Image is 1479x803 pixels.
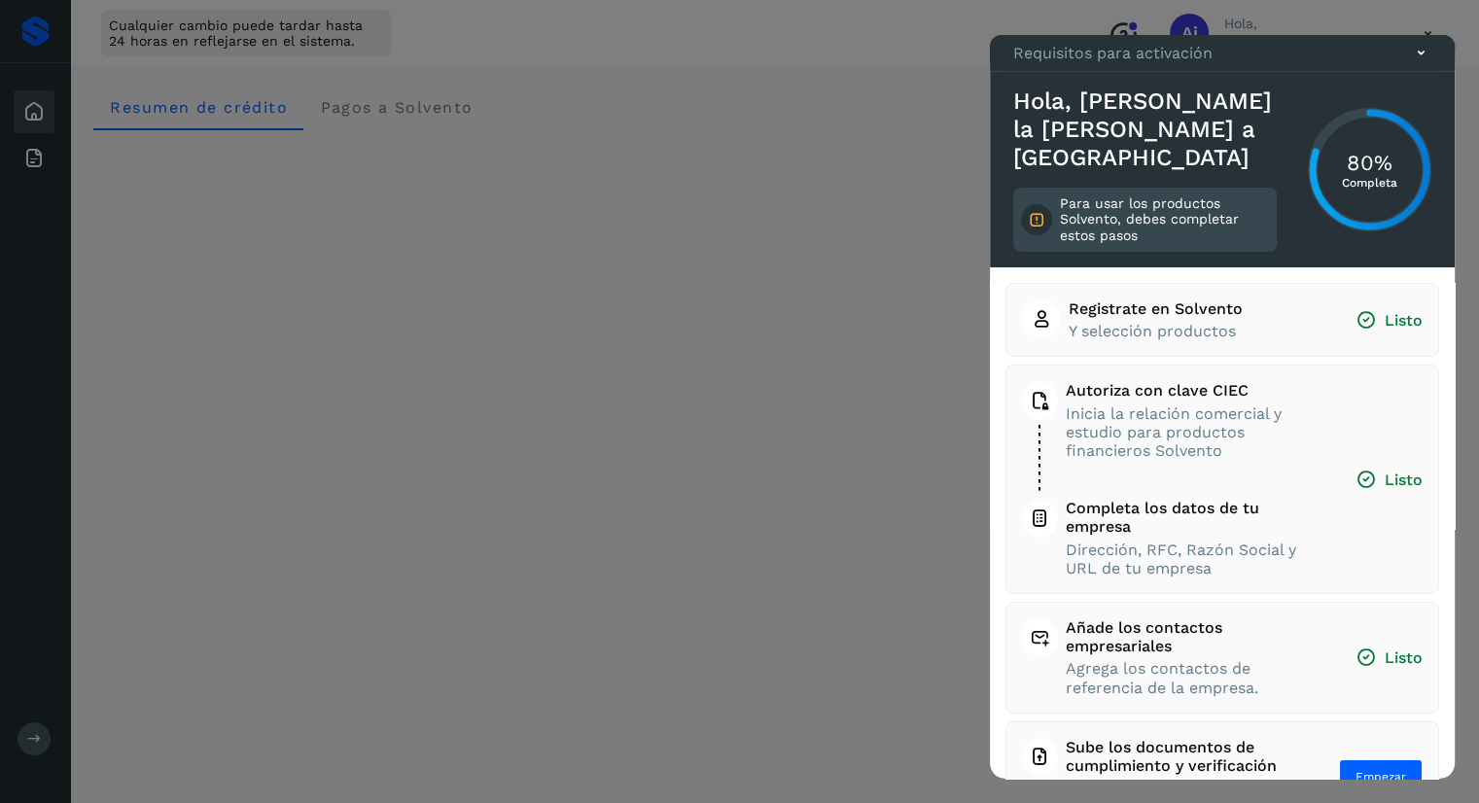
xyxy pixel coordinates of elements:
span: Añade los contactos empresariales [1066,618,1319,655]
span: Listo [1356,470,1423,490]
button: Autoriza con clave CIECInicia la relación comercial y estudio para productos financieros Solvento... [1022,381,1423,577]
span: Listo [1356,647,1423,668]
span: Autoriza con clave CIEC [1066,381,1319,400]
span: Empezar [1356,768,1406,786]
span: Y selección productos [1069,322,1243,340]
p: Completa [1342,176,1397,190]
h3: 80% [1342,150,1397,175]
button: Añade los contactos empresarialesAgrega los contactos de referencia de la empresa.Listo [1022,618,1423,697]
span: Completa los datos de tu empresa [1066,499,1319,536]
h3: Hola, [PERSON_NAME] la [PERSON_NAME] a [GEOGRAPHIC_DATA] [1013,87,1277,171]
span: Agrega los contactos de referencia de la empresa. [1066,659,1319,696]
p: Requisitos para activación [1013,44,1213,62]
p: Para usar los productos Solvento, debes completar estos pasos [1060,195,1269,244]
span: Sube los documentos de cumplimiento y verificación [1066,738,1302,775]
div: Requisitos para activación [990,35,1455,72]
span: Listo [1356,310,1423,331]
button: Empezar [1339,759,1423,794]
button: Registrate en SolventoY selección productosListo [1022,299,1423,340]
span: Dirección, RFC, Razón Social y URL de tu empresa [1066,541,1319,577]
span: Registrate en Solvento [1069,299,1243,318]
span: Inicia la relación comercial y estudio para productos financieros Solvento [1066,404,1319,461]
